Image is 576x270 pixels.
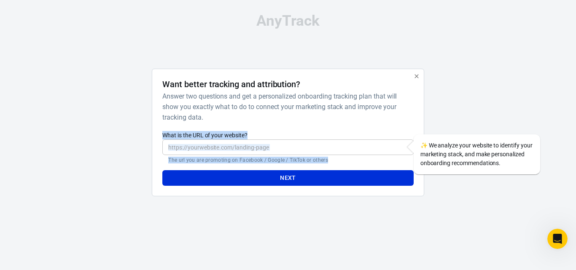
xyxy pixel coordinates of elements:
div: AnyTrack [77,13,499,28]
span: sparkles [420,142,428,149]
p: The url you are promoting on Facebook / Google / TikTok or others [168,157,407,163]
button: Next [162,170,413,186]
input: https://yourwebsite.com/landing-page [162,139,413,155]
label: What is the URL of your website? [162,131,413,139]
iframe: Intercom live chat [547,229,568,249]
h4: Want better tracking and attribution? [162,79,300,89]
div: We analyze your website to identify your marketing stack, and make personalized onboarding recomm... [414,134,540,174]
h6: Answer two questions and get a personalized onboarding tracking plan that will show you exactly w... [162,91,410,123]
